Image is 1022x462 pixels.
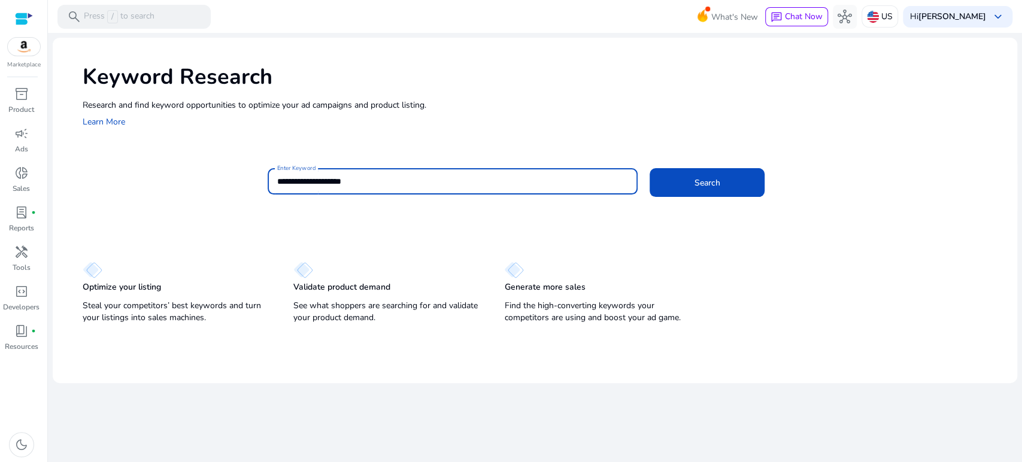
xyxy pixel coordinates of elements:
[14,166,29,180] span: donut_small
[14,126,29,141] span: campaign
[833,5,857,29] button: hub
[650,168,765,197] button: Search
[14,324,29,338] span: book_4
[765,7,828,26] button: chatChat Now
[918,11,986,22] b: [PERSON_NAME]
[3,302,40,312] p: Developers
[504,281,585,293] p: Generate more sales
[867,11,879,23] img: us.svg
[910,13,986,21] p: Hi
[31,210,36,215] span: fiber_manual_record
[13,183,30,194] p: Sales
[14,205,29,220] span: lab_profile
[83,300,269,324] p: Steal your competitors’ best keywords and turn your listings into sales machines.
[881,6,893,27] p: US
[991,10,1005,24] span: keyboard_arrow_down
[9,223,34,233] p: Reports
[107,10,118,23] span: /
[293,262,313,278] img: diamond.svg
[84,10,154,23] p: Press to search
[14,87,29,101] span: inventory_2
[83,281,161,293] p: Optimize your listing
[83,116,125,127] a: Learn More
[695,177,720,189] span: Search
[83,262,102,278] img: diamond.svg
[13,262,31,273] p: Tools
[293,281,390,293] p: Validate product demand
[771,11,783,23] span: chat
[14,284,29,299] span: code_blocks
[785,11,823,22] span: Chat Now
[67,10,81,24] span: search
[504,262,524,278] img: diamond.svg
[504,300,691,324] p: Find the high-converting keywords your competitors are using and boost your ad game.
[5,341,38,352] p: Resources
[711,7,758,28] span: What's New
[31,329,36,333] span: fiber_manual_record
[83,64,1005,90] h1: Keyword Research
[8,38,40,56] img: amazon.svg
[14,245,29,259] span: handyman
[14,437,29,452] span: dark_mode
[293,300,480,324] p: See what shoppers are searching for and validate your product demand.
[8,104,34,115] p: Product
[7,60,41,69] p: Marketplace
[838,10,852,24] span: hub
[15,144,28,154] p: Ads
[277,164,316,172] mat-label: Enter Keyword
[83,99,1005,111] p: Research and find keyword opportunities to optimize your ad campaigns and product listing.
